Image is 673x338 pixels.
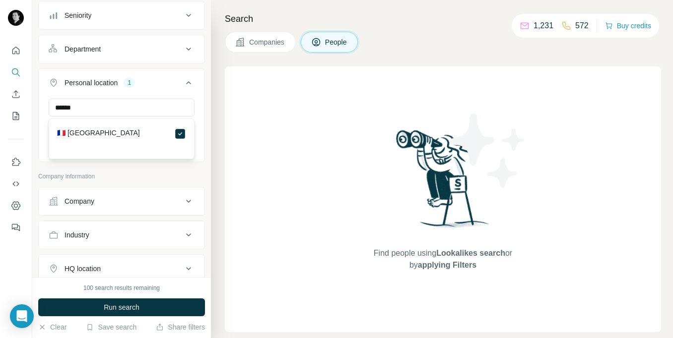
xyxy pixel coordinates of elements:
button: Personal location1 [39,71,204,99]
span: People [325,37,348,47]
button: Save search [86,322,136,332]
button: Department [39,37,204,61]
span: Run search [104,302,139,312]
h4: Search [225,12,661,26]
p: 1,231 [534,20,553,32]
div: Seniority [65,10,91,20]
button: Use Surfe API [8,175,24,193]
button: Use Surfe on LinkedIn [8,153,24,171]
span: applying Filters [418,261,476,269]
img: Avatar [8,10,24,26]
button: Feedback [8,219,24,236]
p: 572 [575,20,589,32]
div: Department [65,44,101,54]
div: 1 [124,78,135,87]
img: Surfe Illustration - Stars [443,106,533,195]
span: Find people using or by [363,247,522,271]
button: Clear [38,322,67,332]
button: My lists [8,107,24,125]
div: HQ location [65,264,101,274]
span: Companies [249,37,285,47]
p: Company information [38,172,205,181]
button: Share filters [156,322,205,332]
button: Run search [38,298,205,316]
div: Industry [65,230,89,240]
span: Lookalikes search [436,249,505,257]
div: Company [65,196,94,206]
div: Open Intercom Messenger [10,304,34,328]
button: Dashboard [8,197,24,215]
button: Industry [39,223,204,247]
label: 🇫🇷 [GEOGRAPHIC_DATA] [57,128,140,140]
img: Surfe Illustration - Woman searching with binoculars [392,127,495,238]
button: Company [39,189,204,213]
button: HQ location [39,257,204,281]
button: Buy credits [605,19,651,33]
button: Enrich CSV [8,85,24,103]
div: 100 search results remaining [83,283,160,292]
button: Quick start [8,42,24,59]
button: Search [8,63,24,81]
button: Seniority [39,3,204,27]
div: Personal location [65,78,118,88]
